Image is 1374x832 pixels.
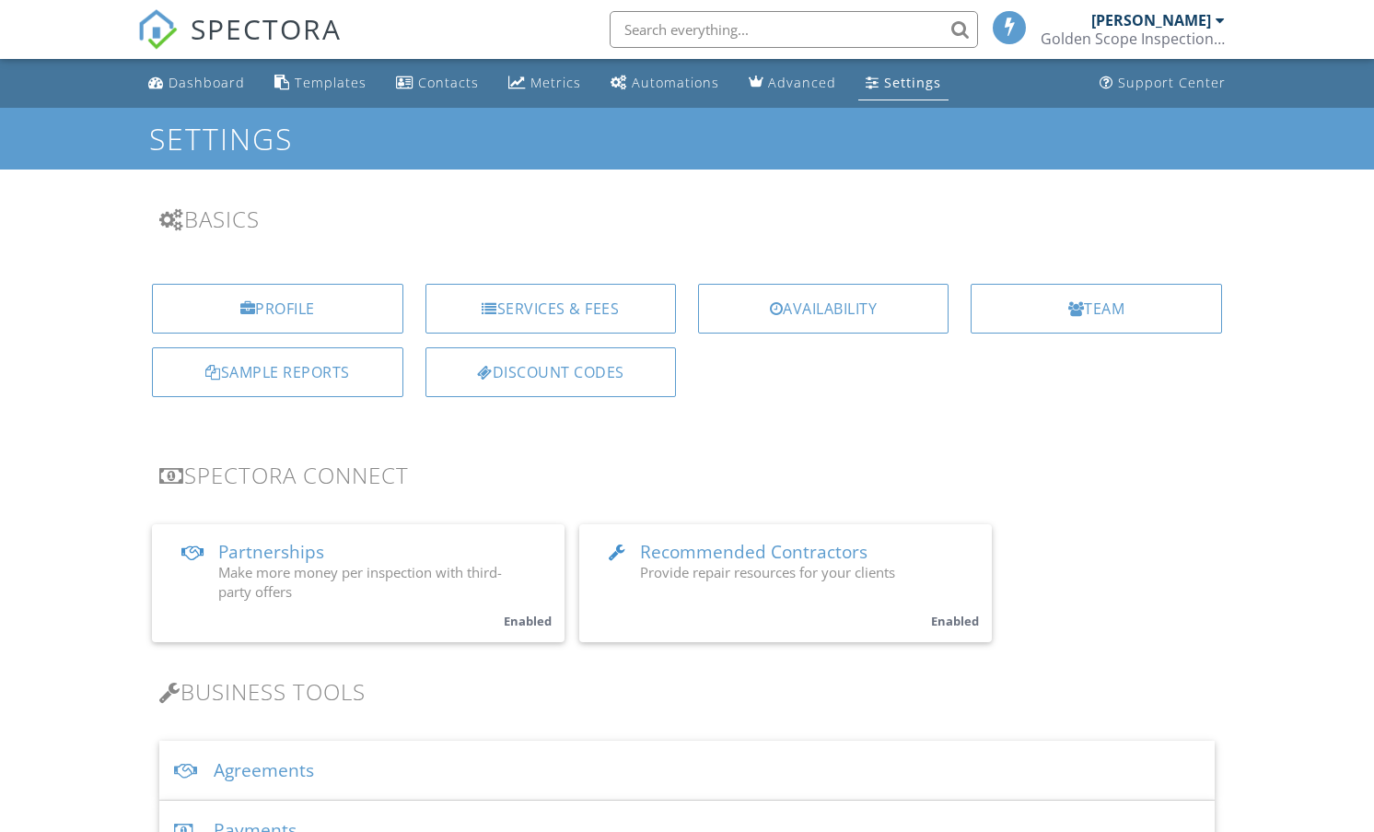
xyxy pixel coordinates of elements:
input: Search everything... [610,11,978,48]
a: Contacts [389,66,486,100]
div: Metrics [530,74,581,91]
a: Settings [858,66,949,100]
div: [PERSON_NAME] [1091,11,1211,29]
span: Recommended Contractors [640,540,867,564]
a: Partnerships Make more money per inspection with third-party offers Enabled [152,524,565,642]
div: Support Center [1118,74,1226,91]
span: Make more money per inspection with third-party offers [218,563,502,601]
a: Availability [698,284,949,334]
a: Services & Fees [425,284,676,334]
a: Advanced [741,66,844,100]
div: Templates [295,74,367,91]
div: Agreements [159,741,1215,801]
div: Contacts [418,74,479,91]
a: Profile [152,284,402,334]
h3: Business Tools [159,679,1215,704]
div: Settings [884,74,941,91]
a: Sample Reports [152,347,402,397]
div: Dashboard [169,74,245,91]
a: Discount Codes [425,347,676,397]
span: SPECTORA [191,9,342,48]
span: Partnerships [218,540,324,564]
small: Enabled [931,613,979,629]
a: Automations (Basic) [603,66,727,100]
a: Dashboard [141,66,252,100]
h3: Basics [159,206,1215,231]
a: Support Center [1092,66,1233,100]
h3: Spectora Connect [159,463,1215,487]
small: Enabled [504,613,552,629]
h1: Settings [149,123,1225,155]
a: Recommended Contractors Provide repair resources for your clients Enabled [579,524,992,642]
a: Team [971,284,1221,334]
a: Templates [267,66,374,100]
div: Automations [632,74,719,91]
img: The Best Home Inspection Software - Spectora [137,9,178,50]
a: SPECTORA [137,25,342,64]
span: Provide repair resources for your clients [640,563,895,581]
div: Golden Scope Inspections, LLC [1041,29,1225,48]
a: Metrics [501,66,588,100]
div: Advanced [768,74,836,91]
